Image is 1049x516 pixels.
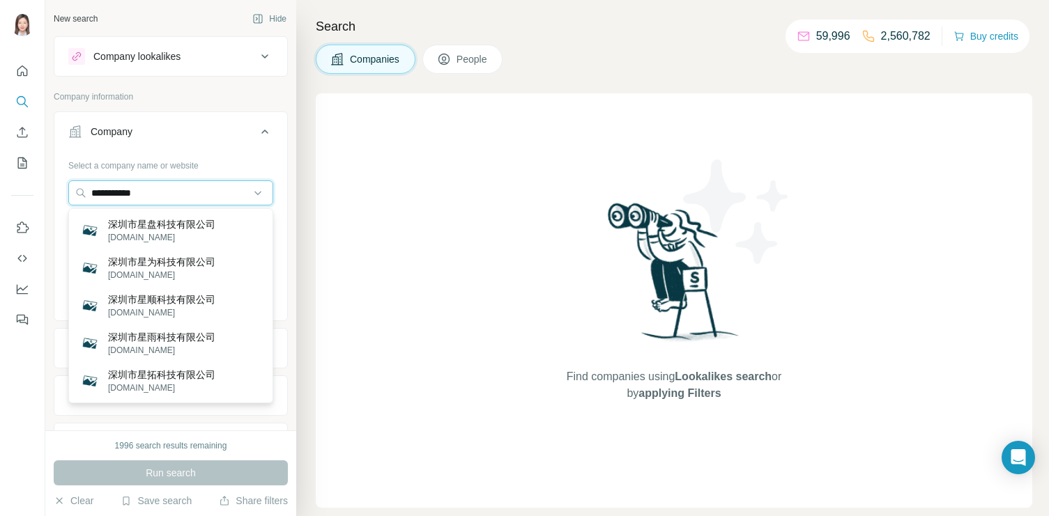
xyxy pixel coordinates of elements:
[350,52,401,66] span: Companies
[54,91,288,103] p: Company information
[108,368,215,382] p: 深圳市星拓科技有限公司
[54,379,287,412] button: HQ location
[675,370,772,382] span: Lookalikes search
[68,154,273,172] div: Select a company name or website
[108,255,215,269] p: 深圳市星为科技有限公司
[54,494,93,508] button: Clear
[11,307,33,332] button: Feedback
[108,292,215,306] p: 深圳市星顺科技有限公司
[562,368,786,402] span: Find companies using or by
[954,26,1018,46] button: Buy credits
[80,258,100,278] img: 深圳市星为科技有限公司
[108,269,215,281] p: [DOMAIN_NAME]
[457,52,489,66] span: People
[243,8,296,29] button: Hide
[80,296,100,315] img: 深圳市星顺科技有限公司
[54,331,287,365] button: Industry
[108,231,215,244] p: [DOMAIN_NAME]
[11,58,33,84] button: Quick start
[54,426,287,460] button: Annual revenue ($)
[108,217,215,231] p: 深圳市星盘科技有限公司
[115,439,227,452] div: 1996 search results remaining
[108,382,215,394] p: [DOMAIN_NAME]
[80,221,100,240] img: 深圳市星盘科技有限公司
[881,28,931,45] p: 2,560,782
[54,115,287,154] button: Company
[108,344,215,357] p: [DOMAIN_NAME]
[121,494,192,508] button: Save search
[11,89,33,114] button: Search
[11,276,33,302] button: Dashboard
[108,330,215,344] p: 深圳市星雨科技有限公司
[816,28,850,45] p: 59,996
[108,306,215,319] p: [DOMAIN_NAME]
[80,334,100,353] img: 深圳市星雨科技有限公司
[638,387,721,399] span: applying Filters
[80,371,100,391] img: 深圳市星拓科技有限公司
[54,40,287,73] button: Company lookalikes
[93,49,181,63] div: Company lookalikes
[11,120,33,145] button: Enrich CSV
[11,215,33,240] button: Use Surfe on LinkedIn
[11,150,33,175] button: My lists
[11,14,33,36] img: Avatar
[674,149,799,274] img: Surfe Illustration - Stars
[1002,441,1035,474] div: Open Intercom Messenger
[11,246,33,271] button: Use Surfe API
[316,17,1032,36] h4: Search
[219,494,288,508] button: Share filters
[91,125,132,139] div: Company
[54,13,98,25] div: New search
[602,199,746,354] img: Surfe Illustration - Woman searching with binoculars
